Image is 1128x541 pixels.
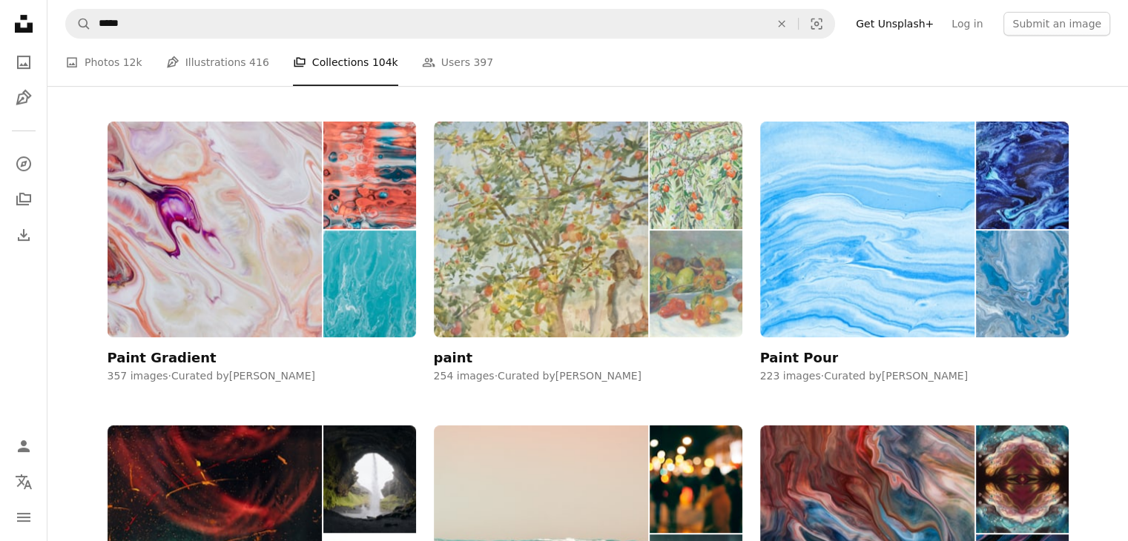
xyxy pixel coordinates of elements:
[65,9,835,39] form: Find visuals sitewide
[943,12,992,36] a: Log in
[108,122,323,337] img: photo-1551043033-45ef3d1ddeb0
[123,54,142,70] span: 12k
[9,47,39,77] a: Photos
[323,425,415,533] img: photo-1741807083060-39c641cd97fa
[323,122,415,229] img: photo-1551043061-38bceaace400
[760,369,1069,384] div: 223 images · Curated by [PERSON_NAME]
[650,122,742,229] img: photo-1614278390641-835b276fab2c
[434,122,649,337] img: photo-1741116879891-c7523c450460
[799,10,834,38] button: Visual search
[434,349,473,367] div: paint
[422,39,493,86] a: Users 397
[434,369,742,384] div: 254 images · Curated by [PERSON_NAME]
[650,230,742,338] img: photo-1746307415196-7434e4821c0c
[434,122,742,365] a: paint
[65,39,142,86] a: Photos 12k
[760,122,1069,365] a: Paint Pour
[108,349,217,367] div: Paint Gradient
[249,54,269,70] span: 416
[760,122,975,337] img: photo-1601682634065-35d4c6561b5f
[760,349,839,367] div: Paint Pour
[9,467,39,497] button: Language
[9,502,39,532] button: Menu
[9,83,39,113] a: Illustrations
[1003,12,1110,36] button: Submit an image
[166,39,269,86] a: Illustrations 416
[765,10,798,38] button: Clear
[976,230,1068,338] img: photo-1576180616247-f0523fd483ee
[650,425,742,533] img: photo-1508905475152-c325323ac955
[9,9,39,42] a: Home — Unsplash
[847,12,943,36] a: Get Unsplash+
[976,425,1068,533] img: photo-1654528323810-2873107fbc7f
[108,122,416,365] a: Paint Gradient
[9,431,39,461] a: Log in / Sign up
[976,122,1068,229] img: photo-1601754719356-16a46e07af29
[9,149,39,179] a: Explore
[473,54,493,70] span: 397
[323,230,415,338] img: photo-1551043047-1d2adf00f3fa
[9,220,39,250] a: Download History
[108,369,416,384] div: 357 images · Curated by [PERSON_NAME]
[9,185,39,214] a: Collections
[66,10,91,38] button: Search Unsplash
